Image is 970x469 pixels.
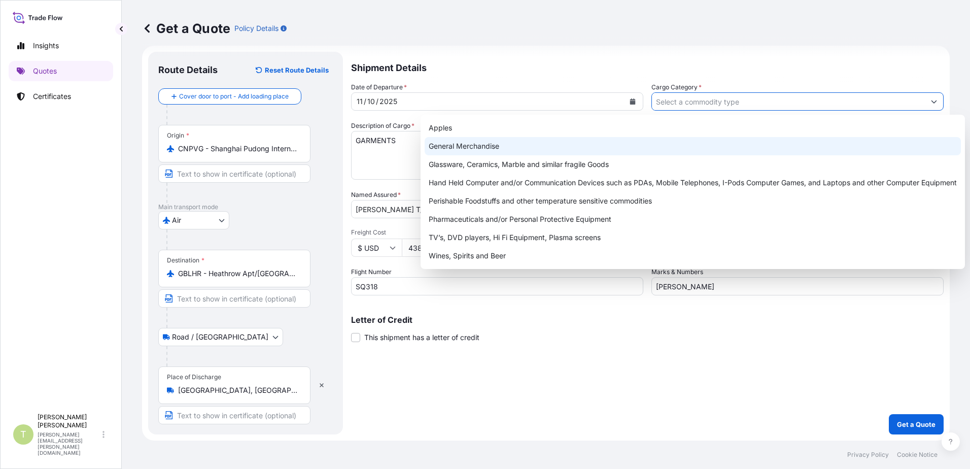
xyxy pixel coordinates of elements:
label: Marks & Numbers [651,267,703,277]
p: Get a Quote [897,419,936,429]
div: year, [378,95,398,108]
label: Description of Cargo [351,121,414,131]
p: Get a Quote [142,20,230,37]
input: Text to appear on certificate [158,164,310,183]
label: Flight Number [351,267,392,277]
p: Reset Route Details [265,65,329,75]
div: month, [366,95,376,108]
label: Cargo Category [651,82,702,92]
p: Letter of Credit [351,316,944,324]
p: [PERSON_NAME][EMAIL_ADDRESS][PERSON_NAME][DOMAIN_NAME] [38,431,100,456]
input: Origin [178,144,298,154]
div: / [364,95,366,108]
span: This shipment has a letter of credit [364,332,479,343]
button: Select transport [158,328,283,346]
p: Insights [33,41,59,51]
input: Destination [178,269,298,279]
span: Air [172,215,181,225]
input: Enter name [351,277,643,295]
p: Policy Details [234,23,279,33]
div: Hand Held Computer and/or Communication Devices such as PDAs, Mobile Telephones, I-Pods Computer ... [425,174,961,192]
div: Wines, Spirits and Beer [425,247,961,265]
div: Perishable Foodstuffs and other temperature sensitive commodities [425,192,961,210]
p: Shipment Details [351,52,944,82]
span: Freight Cost [351,228,643,237]
p: Cookie Notice [897,451,938,459]
div: TV’s, DVD players, Hi Fi Equipment, Plasma screens [425,228,961,247]
p: Privacy Policy [847,451,889,459]
p: Quotes [33,66,57,76]
div: Pharmaceuticals and/or Personal Protective Equipment [425,210,961,228]
div: General Merchandise [425,137,961,155]
span: Date of Departure [351,82,407,92]
input: Number1, number2,... [651,277,944,295]
input: Full name [352,200,625,218]
span: T [20,429,26,440]
label: Named Assured [351,190,401,200]
input: Place of Discharge [178,385,298,395]
p: Route Details [158,64,218,76]
p: [PERSON_NAME] [PERSON_NAME] [38,413,100,429]
span: Road / [GEOGRAPHIC_DATA] [172,332,268,342]
div: Suggestions [425,119,961,265]
button: Show suggestions [925,92,943,111]
div: day, [356,95,364,108]
div: Destination [167,256,204,264]
button: Calendar [625,93,641,110]
div: Glassware, Ceramics, Marble and similar fragile Goods [425,155,961,174]
input: Text to appear on certificate [158,289,310,308]
input: Enter amount [402,239,643,257]
p: Main transport mode [158,203,333,211]
div: Place of Discharge [167,373,221,381]
div: / [376,95,378,108]
button: Select transport [158,211,229,229]
input: Text to appear on certificate [158,406,310,424]
p: Certificates [33,91,71,102]
div: Apples [425,119,961,137]
div: Origin [167,131,189,140]
input: Select a commodity type [652,92,925,111]
span: Cover door to port - Add loading place [179,91,289,102]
